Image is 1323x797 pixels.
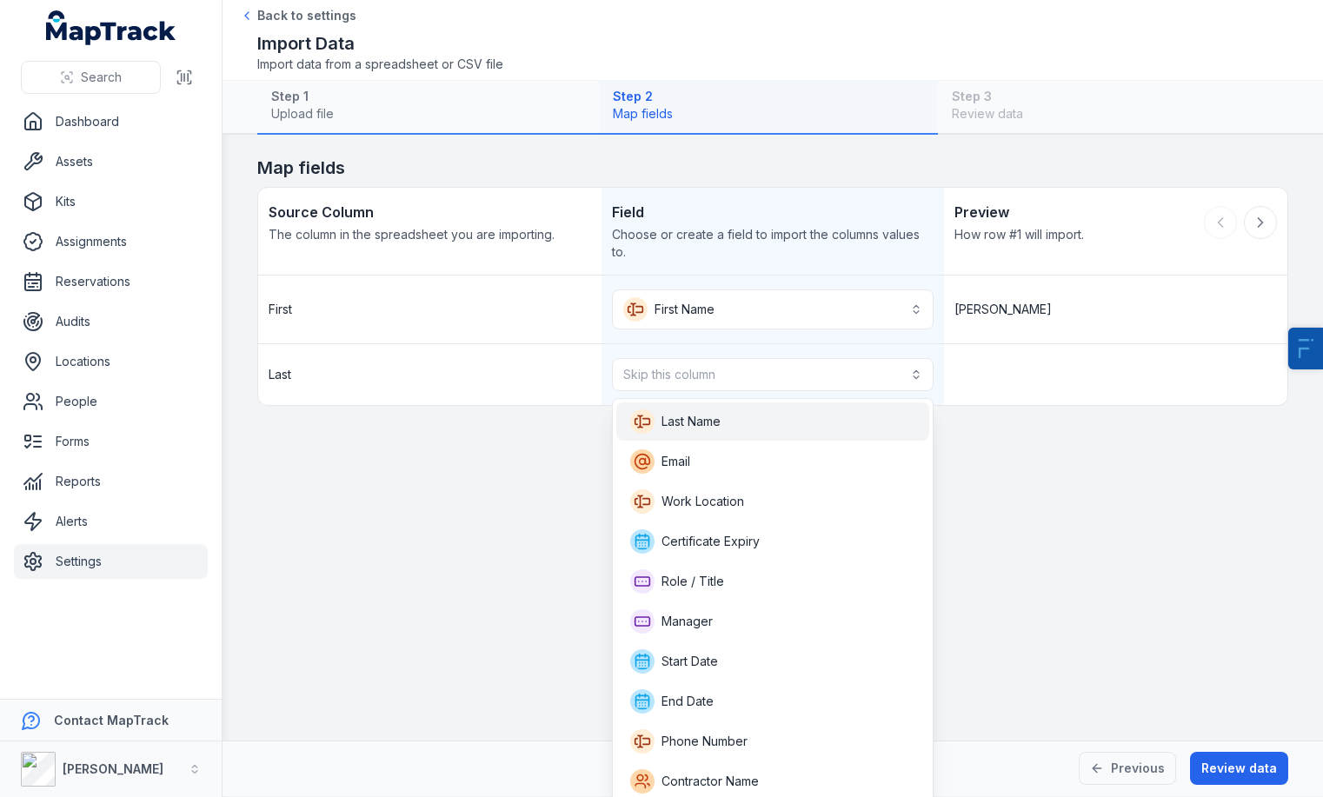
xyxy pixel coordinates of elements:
[661,733,748,750] span: Phone Number
[661,573,724,590] span: Role / Title
[612,358,934,391] button: Skip this column
[661,533,760,550] span: Certificate Expiry
[661,693,714,710] span: End Date
[661,453,690,470] span: Email
[661,613,713,630] span: Manager
[661,653,718,670] span: Start Date
[661,493,744,510] span: Work Location
[661,413,721,430] span: Last Name
[661,773,759,790] span: Contractor Name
